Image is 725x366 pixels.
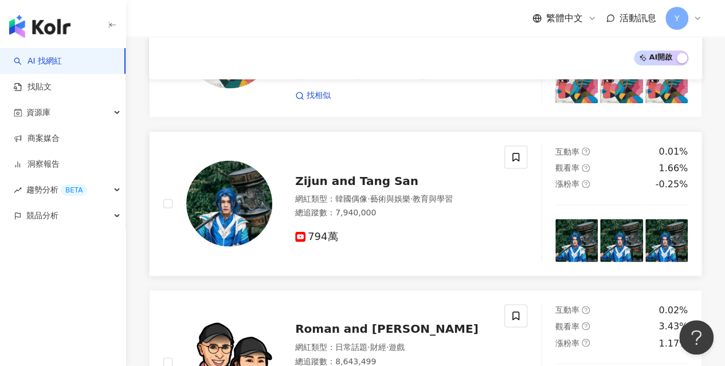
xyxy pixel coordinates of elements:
span: Y [675,12,680,25]
img: post-image [645,219,688,261]
span: rise [14,186,22,194]
div: 1.66% [659,162,688,175]
img: post-image [555,61,598,103]
span: 財經 [370,342,386,351]
span: · [367,342,370,351]
span: question-circle [582,322,590,330]
span: 競品分析 [26,203,58,229]
span: 794萬 [295,231,338,243]
span: question-circle [582,339,590,347]
a: 找相似 [295,90,331,101]
div: 網紅類型 ： [295,341,491,353]
iframe: Help Scout Beacon - Open [679,320,714,355]
span: 繁體中文 [546,12,583,25]
a: KOL AvatarZijun and Tang San網紅類型：韓國偶像·藝術與娛樂·教育與學習總追蹤數：7,940,000794萬互動率question-circle0.01%觀看率ques... [149,131,702,276]
img: logo [9,15,70,38]
span: · [410,194,412,203]
img: post-image [645,61,688,103]
span: 趨勢分析 [26,177,87,203]
span: · [386,342,388,351]
a: 找貼文 [14,81,52,93]
span: 漲粉率 [555,179,579,188]
span: · [367,194,370,203]
span: 漲粉率 [555,338,579,347]
span: 觀看率 [555,322,579,331]
span: 互動率 [555,147,579,156]
span: 活動訊息 [620,13,656,23]
span: 韓國偶像 [335,194,367,203]
div: -0.25% [655,178,688,191]
div: 總追蹤數 ： 7,940,000 [295,207,491,219]
span: 教育與學習 [413,194,453,203]
img: post-image [555,219,598,261]
a: 洞察報告 [14,159,60,170]
span: 遊戲 [389,342,405,351]
span: 互動率 [555,305,579,314]
a: 商案媒合 [14,133,60,144]
span: Zijun and Tang San [295,174,418,188]
div: 0.02% [659,304,688,317]
span: 日常話題 [335,342,367,351]
span: Roman and [PERSON_NAME] [295,322,479,336]
span: question-circle [582,306,590,314]
a: searchAI 找網紅 [14,56,62,67]
span: question-circle [582,180,590,188]
span: question-circle [582,164,590,172]
span: 找相似 [307,90,331,101]
img: KOL Avatar [186,160,272,246]
span: question-circle [582,147,590,155]
div: 1.17% [659,337,688,349]
div: BETA [61,184,87,196]
span: 藝術與娛樂 [370,194,410,203]
div: 網紅類型 ： [295,194,491,205]
div: 3.43% [659,320,688,333]
img: post-image [600,61,642,103]
span: 觀看率 [555,163,579,172]
img: post-image [600,219,642,261]
span: 資源庫 [26,100,50,125]
div: 0.01% [659,145,688,158]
